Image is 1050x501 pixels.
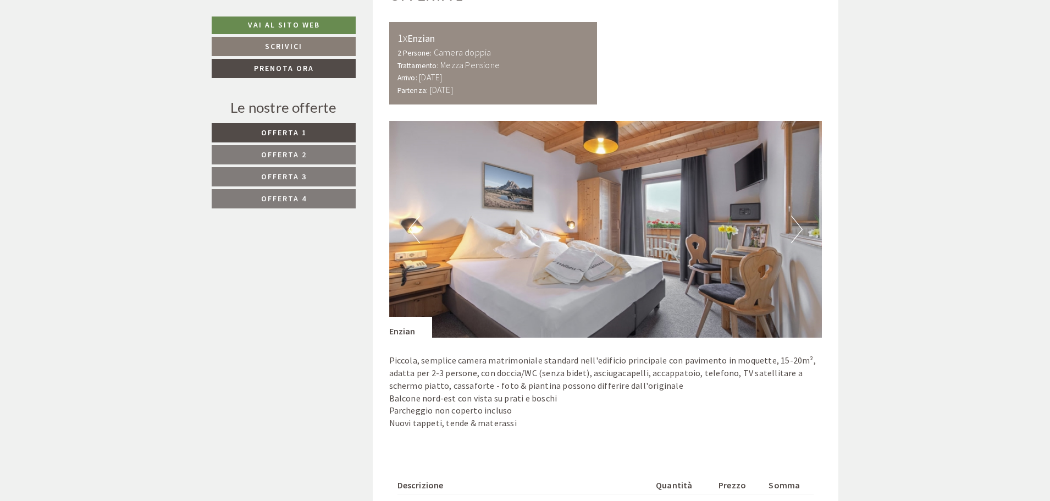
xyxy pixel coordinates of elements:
img: image [389,121,822,338]
b: 1x [397,31,407,45]
span: Offerta 3 [261,172,307,181]
div: Enzian [389,317,432,338]
span: Offerta 4 [261,194,307,203]
button: Next [791,216,803,243]
button: Invia [378,290,433,309]
div: Buon giorno, come possiamo aiutarla? [9,30,172,64]
div: [GEOGRAPHIC_DATA] [17,32,166,41]
b: Mezza Pensione [440,59,500,70]
p: Piccola, semplice camera matrimoniale standard nell'edificio principale con pavimento in moquette... [389,354,822,430]
small: 15:29 [17,54,166,62]
a: Vai al sito web [212,16,356,34]
th: Quantità [651,477,714,494]
small: 2 Persone: [397,48,432,58]
span: Offerta 2 [261,150,307,159]
button: Previous [408,216,420,243]
small: Partenza: [397,86,428,95]
small: Arrivo: [397,73,417,82]
div: [DATE] [196,9,236,27]
th: Somma [764,477,814,494]
a: Scrivici [212,37,356,56]
b: [DATE] [419,71,442,82]
th: Descrizione [397,477,652,494]
b: Camera doppia [434,47,491,58]
small: Trattamento: [397,61,439,70]
b: [DATE] [430,84,453,95]
th: Prezzo [714,477,764,494]
div: Enzian [397,30,589,46]
a: Prenota ora [212,59,356,78]
div: Le nostre offerte [212,97,356,118]
span: Offerta 1 [261,128,307,137]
